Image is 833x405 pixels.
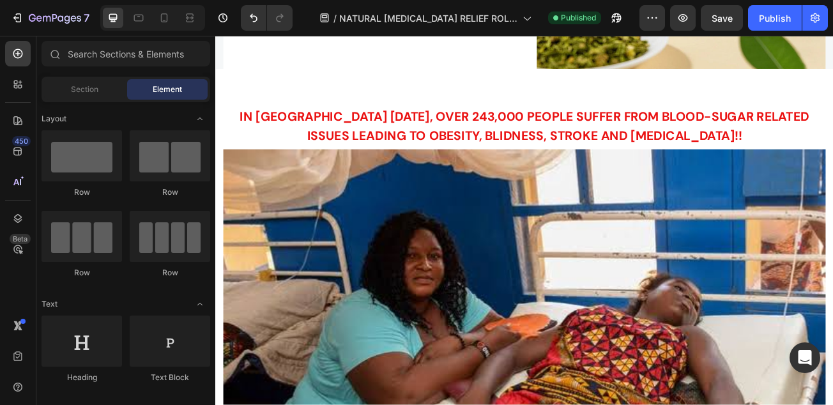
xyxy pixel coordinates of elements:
p: 7 [84,10,89,26]
span: Published [561,12,596,24]
button: Save [701,5,743,31]
span: Toggle open [190,294,210,314]
span: Section [71,84,98,95]
div: Heading [42,372,122,383]
span: Toggle open [190,109,210,129]
span: Save [712,13,733,24]
button: 7 [5,5,95,31]
div: Beta [10,234,31,244]
div: Open Intercom Messenger [790,342,820,373]
div: Undo/Redo [241,5,293,31]
div: Row [42,187,122,198]
span: Element [153,84,182,95]
input: Search Sections & Elements [42,41,210,66]
div: Row [42,267,122,279]
div: Row [130,187,210,198]
div: 450 [12,136,31,146]
button: Publish [748,5,802,31]
span: Text [42,298,57,310]
span: Layout [42,113,66,125]
span: / [333,11,337,25]
span: IN [GEOGRAPHIC_DATA] [DATE], OVER 243,000 PEOPLE SUFFER FROM BLOOD-SUGAR RELATED ISSUES LEADING T... [30,91,737,134]
div: Text Block [130,372,210,383]
span: NATURAL [MEDICAL_DATA] RELIEF ROLLER [339,11,517,25]
div: Row [130,267,210,279]
div: Publish [759,11,791,25]
iframe: Design area [215,36,833,405]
